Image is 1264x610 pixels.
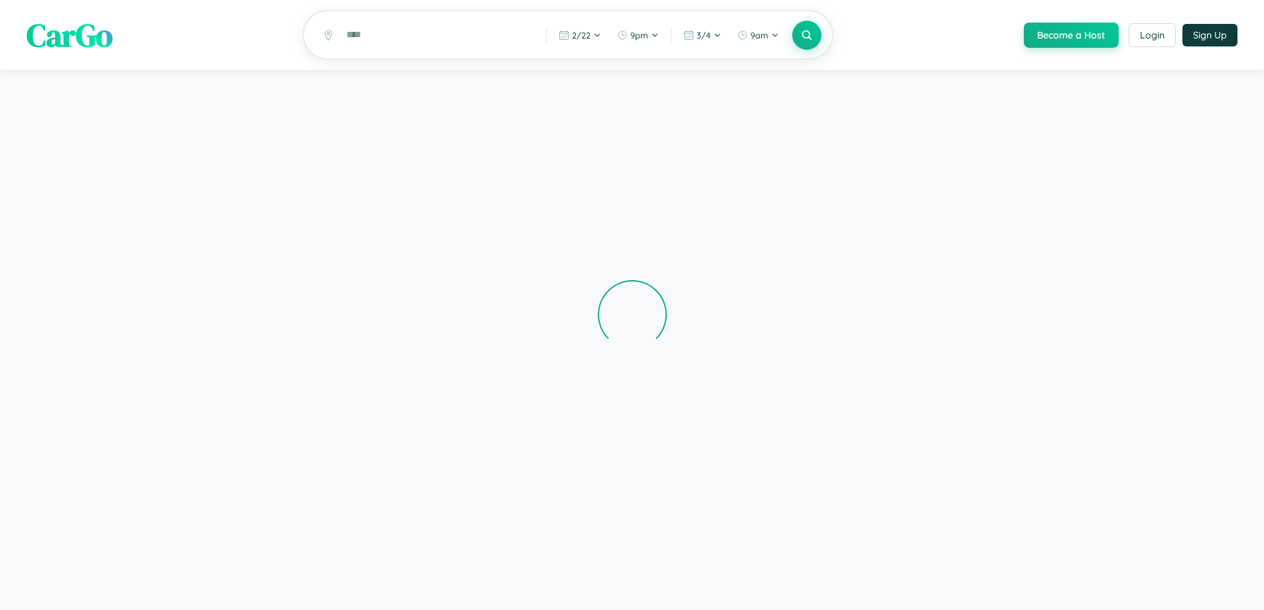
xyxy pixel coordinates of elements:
[677,25,728,46] button: 3/4
[731,25,786,46] button: 9am
[1182,24,1237,46] button: Sign Up
[750,30,768,40] span: 9am
[1129,23,1176,47] button: Login
[572,30,591,40] span: 2 / 22
[610,25,666,46] button: 9pm
[552,25,608,46] button: 2/22
[1024,23,1119,48] button: Become a Host
[697,30,711,40] span: 3 / 4
[630,30,648,40] span: 9pm
[27,13,113,57] span: CarGo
